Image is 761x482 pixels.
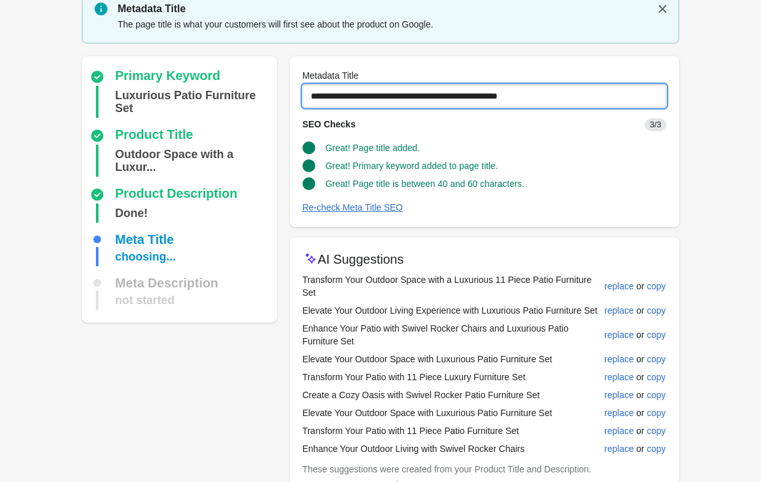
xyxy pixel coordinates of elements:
[115,277,218,289] div: Meta Description
[604,354,634,364] div: replace
[302,368,595,386] td: Transform Your Patio with 11 Piece Luxury Furniture Set
[634,371,647,383] span: or
[302,202,403,213] div: Re-check Meta Title SEO
[641,299,671,322] button: copy
[115,233,174,246] div: Meta Title
[645,118,666,131] span: 3/3
[634,406,647,419] span: or
[647,281,666,291] div: copy
[647,330,666,340] div: copy
[302,464,592,474] span: These suggestions were created from your Product Title and Description.
[115,291,175,310] div: not started
[641,437,671,460] button: copy
[302,119,356,129] span: SEO Checks
[599,401,639,424] button: replace
[604,390,634,400] div: replace
[604,372,634,382] div: replace
[641,419,671,442] button: copy
[115,69,221,84] div: Primary Keyword
[599,437,639,460] button: replace
[647,390,666,400] div: copy
[115,145,272,177] div: Outdoor Space with a Luxurious 11 Piece Patio Furniture Set and Luxurious Patio Furniture Set
[302,440,595,458] td: Enhance Your Outdoor Living with Swivel Rocker Chairs
[318,250,404,268] p: AI Suggestions
[641,383,671,406] button: copy
[118,19,433,29] span: The page title is what your customers will first see about the product on Google.
[647,426,666,436] div: copy
[302,319,604,350] td: Enhance Your Patio with Swivel Rocker Chairs and Luxurious Patio Furniture Set
[302,301,604,319] td: Elevate Your Outdoor Living Experience with Luxurious Patio Furniture Set
[599,323,639,346] button: replace
[634,328,647,341] span: or
[326,143,420,153] span: Great! Page title added.
[647,354,666,364] div: copy
[302,422,595,440] td: Transform Your Patio with 11 Piece Patio Furniture Set
[604,281,634,291] div: replace
[326,161,498,171] span: Great! Primary keyword added to page title.
[634,442,647,455] span: or
[641,348,671,371] button: copy
[634,353,647,366] span: or
[302,350,595,368] td: Elevate Your Outdoor Space with Luxurious Patio Furniture Set
[599,419,639,442] button: replace
[604,408,634,418] div: replace
[599,383,639,406] button: replace
[641,366,671,389] button: copy
[641,401,671,424] button: copy
[297,196,408,219] button: Re-check Meta Title SEO
[599,348,639,371] button: replace
[599,275,639,298] button: replace
[115,204,148,223] div: Done!
[115,187,237,202] div: Product Description
[115,128,193,143] div: Product Title
[302,404,595,422] td: Elevate Your Outdoor Space with Luxurious Patio Furniture Set
[604,426,634,436] div: replace
[599,366,639,389] button: replace
[302,386,595,404] td: Create a Cozy Oasis with Swivel Rocker Patio Furniture Set
[641,323,671,346] button: copy
[302,271,604,301] td: Transform Your Outdoor Space with a Luxurious 11 Piece Patio Furniture Set
[604,305,634,316] div: replace
[115,86,272,118] div: Luxurious Patio Furniture Set
[599,299,639,322] button: replace
[641,275,671,298] button: copy
[115,247,176,266] div: choosing...
[647,408,666,418] div: copy
[302,69,359,82] label: Metadata Title
[118,1,666,17] p: Metadata Title
[634,280,647,293] span: or
[634,389,647,401] span: or
[634,424,647,437] span: or
[604,330,634,340] div: replace
[647,305,666,316] div: copy
[604,444,634,454] div: replace
[647,372,666,382] div: copy
[326,179,524,189] span: Great! Page title is between 40 and 60 characters.
[634,304,647,317] span: or
[647,444,666,454] div: copy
